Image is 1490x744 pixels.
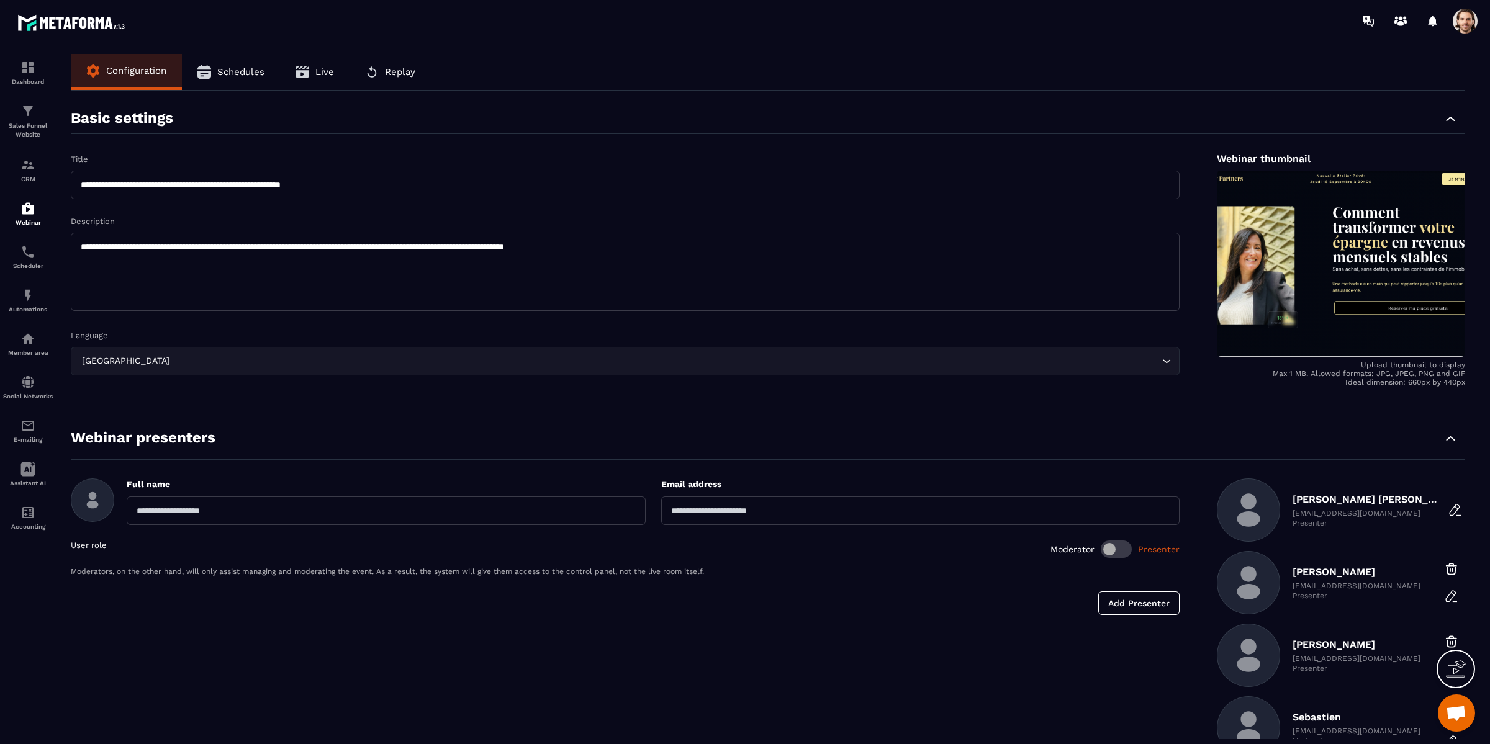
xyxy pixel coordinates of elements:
[71,540,107,558] p: User role
[172,354,1159,368] input: Search for option
[3,496,53,539] a: accountantaccountantAccounting
[3,262,53,269] p: Scheduler
[20,331,35,346] img: automations
[3,219,53,226] p: Webinar
[1293,654,1420,663] p: [EMAIL_ADDRESS][DOMAIN_NAME]
[3,349,53,356] p: Member area
[1217,369,1465,378] p: Max 1 MB. Allowed formats: JPG, JPEG, PNG and GIF
[1293,639,1420,650] p: [PERSON_NAME]
[3,523,53,530] p: Accounting
[1293,566,1420,578] p: [PERSON_NAME]
[71,429,215,447] p: Webinar presenters
[1293,519,1442,527] p: Presenter
[20,104,35,119] img: formation
[71,567,1180,576] p: Moderators, on the other hand, will only assist managing and moderating the event. As a result, t...
[20,418,35,433] img: email
[1293,711,1420,723] p: Sebastien
[3,409,53,452] a: emailemailE-mailing
[71,347,1180,375] div: Search for option
[71,217,115,226] label: Description
[385,66,415,78] span: Replay
[217,66,264,78] span: Schedules
[3,480,53,486] p: Assistant AI
[3,122,53,139] p: Sales Funnel Website
[20,505,35,520] img: accountant
[280,54,350,90] button: Live
[71,155,88,164] label: Title
[1098,591,1180,615] button: Add Presenter
[71,331,108,340] label: Language
[3,436,53,443] p: E-mailing
[3,94,53,148] a: formationformationSales Funnel Website
[3,306,53,313] p: Automations
[20,158,35,173] img: formation
[1293,727,1420,735] p: [EMAIL_ADDRESS][DOMAIN_NAME]
[3,148,53,192] a: formationformationCRM
[1050,544,1095,554] span: Moderator
[3,322,53,365] a: automationsautomationsMember area
[1217,153,1465,164] p: Webinar thumbnail
[3,192,53,235] a: automationsautomationsWebinar
[3,393,53,400] p: Social Networks
[106,65,166,76] span: Configuration
[182,54,280,90] button: Schedules
[20,60,35,75] img: formation
[3,235,53,279] a: schedulerschedulerScheduler
[350,54,431,90] button: Replay
[1293,664,1420,673] p: Presenter
[3,78,53,85] p: Dashboard
[1138,544,1180,554] span: Presenter
[20,288,35,303] img: automations
[315,66,334,78] span: Live
[17,11,129,34] img: logo
[71,109,173,127] p: Basic settings
[20,375,35,390] img: social-network
[661,478,1180,490] p: Email address
[1293,591,1420,600] p: Presenter
[3,51,53,94] a: formationformationDashboard
[1217,378,1465,387] p: Ideal dimension: 660px by 440px
[79,354,172,368] span: [GEOGRAPHIC_DATA]
[3,279,53,322] a: automationsautomationsAutomations
[3,176,53,182] p: CRM
[3,452,53,496] a: Assistant AI
[1438,694,1475,732] div: Open chat
[1293,581,1420,590] p: [EMAIL_ADDRESS][DOMAIN_NAME]
[1293,493,1442,505] p: [PERSON_NAME] [PERSON_NAME]
[127,478,646,490] p: Full name
[71,54,182,87] button: Configuration
[20,201,35,216] img: automations
[1217,361,1465,369] p: Upload thumbnail to display
[3,365,53,409] a: social-networksocial-networkSocial Networks
[20,244,35,259] img: scheduler
[1293,509,1442,518] p: [EMAIL_ADDRESS][DOMAIN_NAME]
